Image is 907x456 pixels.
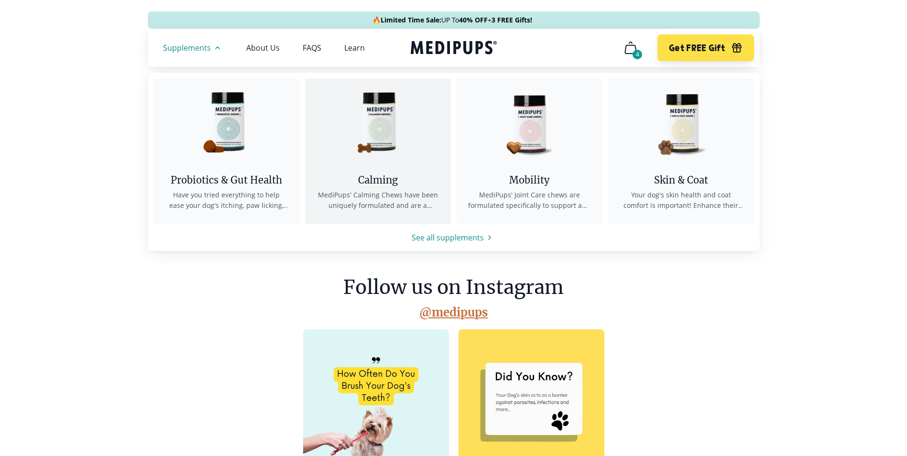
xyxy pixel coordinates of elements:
[638,78,724,164] img: Skin & Coat Chews - Medipups
[608,78,754,224] a: Skin & Coat Chews - MedipupsSkin & CoatYour dog's skin health and coat comfort is important! Enha...
[411,39,497,58] a: Medipups
[305,78,451,224] a: Calming Chews - MedipupsCalmingMediPups' Calming Chews have been uniquely formulated and are a be...
[344,43,365,53] a: Learn
[303,43,321,53] a: FAQS
[148,232,760,243] a: See all supplements
[468,174,591,186] div: Mobility
[246,43,280,53] a: About Us
[317,174,439,186] div: Calming
[657,34,754,61] button: Get FREE Gift
[620,174,743,186] div: Skin & Coat
[163,42,223,54] button: Supplements
[486,78,572,164] img: Joint Care Chews - Medipups
[335,78,421,164] img: Calming Chews - Medipups
[165,190,288,211] span: Have you tried everything to help ease your dog's itching, paw licking, and head shaking? Chances...
[343,273,564,301] h6: Follow us on Instagram
[468,190,591,211] span: MediPups' Joint Care chews are formulated specifically to support and assist your dog’s joints so...
[457,78,602,224] a: Joint Care Chews - MedipupsMobilityMediPups' Joint Care chews are formulated specifically to supp...
[317,190,439,211] span: MediPups' Calming Chews have been uniquely formulated and are a bespoke formula for your dogs, on...
[633,50,642,59] div: 4
[372,15,532,25] span: 🔥 UP To +
[620,190,743,211] span: Your dog's skin health and coat comfort is important! Enhance their skin and coat with our tasty ...
[619,36,642,59] button: cart
[153,78,299,224] a: Probiotic Dog Chews - MedipupsProbiotics & Gut HealthHave you tried everything to help ease your ...
[669,43,725,54] span: Get FREE Gift
[163,43,211,53] span: Supplements
[419,305,488,320] a: @medipups
[165,174,288,186] div: Probiotics & Gut Health
[183,78,269,164] img: Probiotic Dog Chews - Medipups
